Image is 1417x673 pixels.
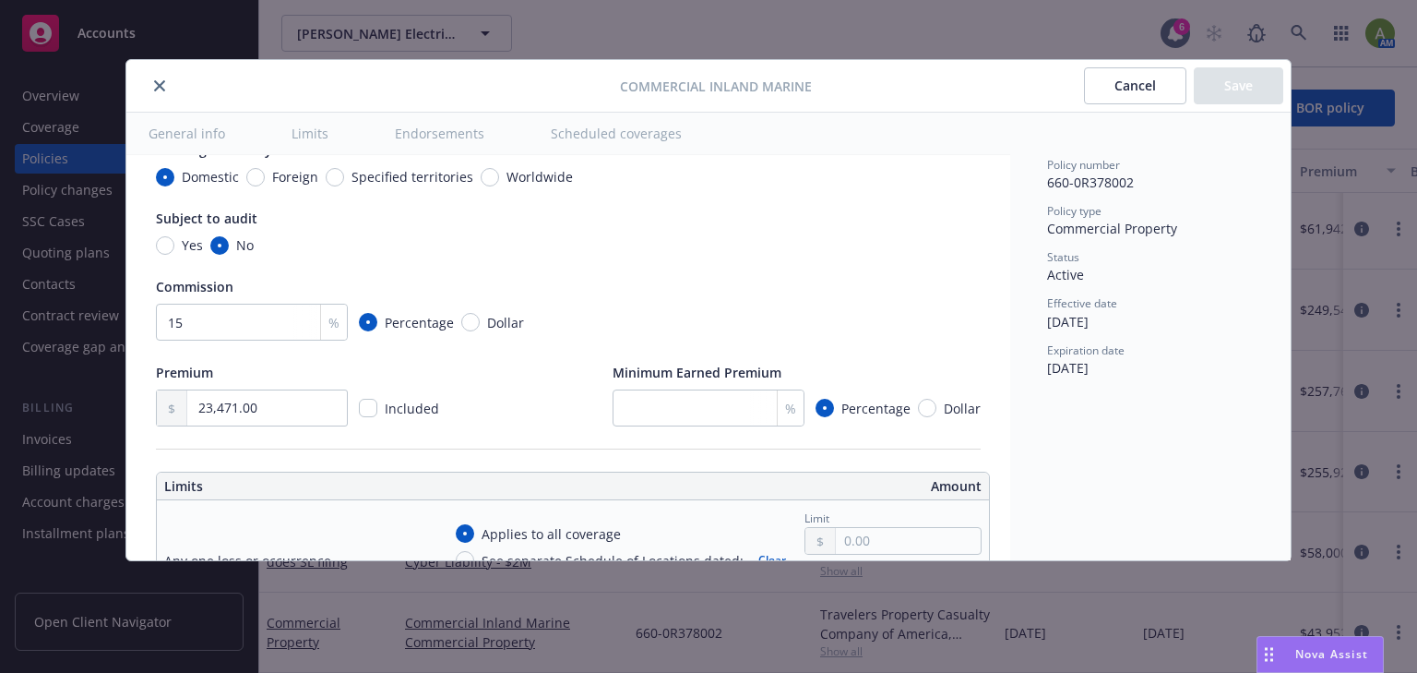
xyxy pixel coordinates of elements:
[581,473,989,500] th: Amount
[156,278,233,295] span: Commission
[529,113,704,154] button: Scheduled coverages
[326,168,344,186] input: Specified territories
[918,399,936,417] input: Dollar
[236,235,254,255] span: No
[1047,359,1089,377] span: [DATE]
[816,399,834,417] input: Percentage
[481,168,499,186] input: Worldwide
[1047,203,1101,219] span: Policy type
[182,235,203,255] span: Yes
[1256,636,1384,673] button: Nova Assist
[156,364,213,381] span: Premium
[1047,220,1177,237] span: Commercial Property
[328,313,339,332] span: %
[841,399,911,418] span: Percentage
[187,391,347,426] input: 0.00
[1047,313,1089,330] span: [DATE]
[804,511,829,526] span: Limit
[1295,646,1368,662] span: Nova Assist
[156,210,257,227] span: Subject to audit
[456,524,474,543] input: Applies to all coverage
[944,399,981,418] span: Dollar
[1047,343,1125,358] span: Expiration date
[126,113,247,154] button: General info
[456,551,474,570] input: See separate Schedule of Locations dated:
[1047,249,1079,265] span: Status
[164,551,331,571] div: Any one loss or occurrence
[620,77,812,96] span: Commercial Inland Marine
[506,167,573,186] span: Worldwide
[149,75,171,97] button: close
[373,113,506,154] button: Endorsements
[351,167,473,186] span: Specified territories
[1047,174,1134,191] span: 660-0R378002
[156,236,174,255] input: Yes
[613,364,781,381] span: Minimum Earned Premium
[210,236,229,255] input: No
[359,313,377,331] input: Percentage
[1257,637,1280,672] div: Drag to move
[461,313,480,331] input: Dollar
[836,528,981,554] input: 0.00
[269,113,351,154] button: Limits
[487,313,524,332] span: Dollar
[482,551,744,571] span: See separate Schedule of Locations dated:
[1047,157,1120,173] span: Policy number
[1047,295,1117,311] span: Effective date
[1047,266,1084,283] span: Active
[156,168,174,186] input: Domestic
[272,167,318,186] span: Foreign
[785,399,796,418] span: %
[182,167,239,186] span: Domestic
[482,524,621,544] span: Applies to all coverage
[385,313,454,332] span: Percentage
[157,473,490,500] th: Limits
[385,400,439,417] span: Included
[1084,67,1186,104] button: Cancel
[246,168,265,186] input: Foreign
